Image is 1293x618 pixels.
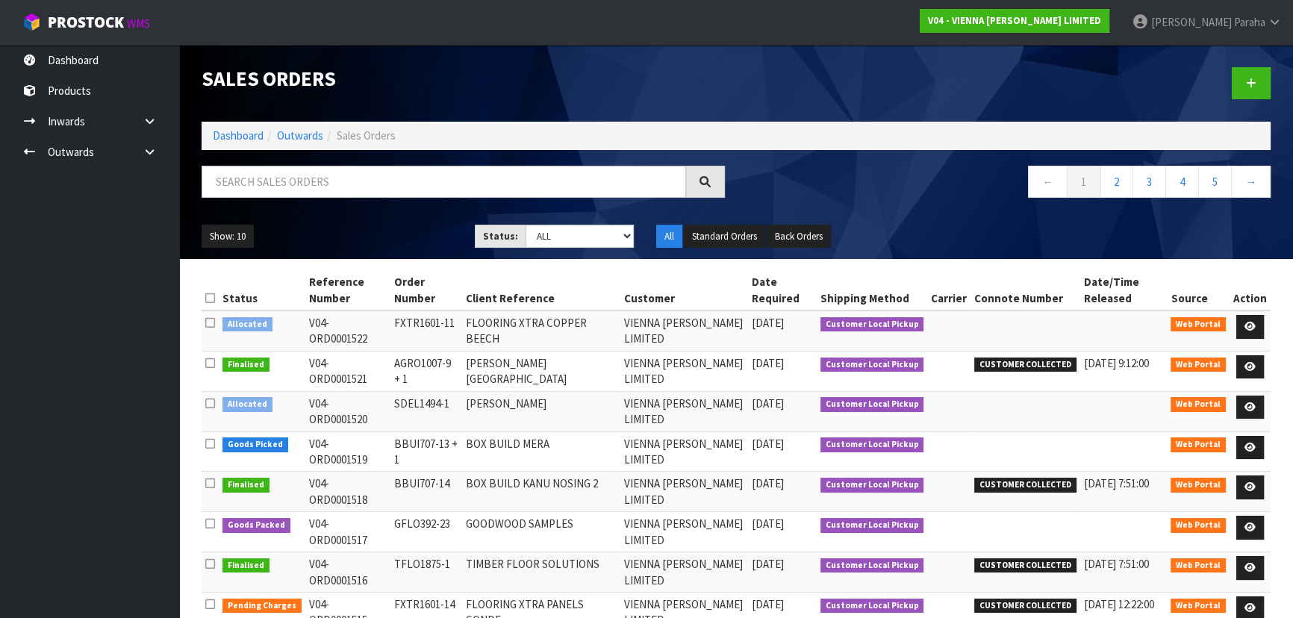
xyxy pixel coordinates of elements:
[461,512,620,552] td: GOODWOOD SAMPLES
[48,13,124,32] span: ProStock
[1167,270,1230,310] th: Source
[928,14,1101,27] strong: V04 - VIENNA [PERSON_NAME] LIMITED
[213,128,264,143] a: Dashboard
[1165,166,1199,198] a: 4
[222,518,290,533] span: Goods Packed
[461,270,620,310] th: Client Reference
[820,478,924,493] span: Customer Local Pickup
[305,552,390,593] td: V04-ORD0001516
[305,472,390,512] td: V04-ORD0001518
[1171,599,1226,614] span: Web Portal
[752,437,784,451] span: [DATE]
[752,597,784,611] span: [DATE]
[1084,476,1149,490] span: [DATE] 7:51:00
[461,431,620,472] td: BOX BUILD MERA
[305,351,390,391] td: V04-ORD0001521
[752,356,784,370] span: [DATE]
[390,431,462,472] td: BBUI707-13 + 1
[820,317,924,332] span: Customer Local Pickup
[620,270,748,310] th: Customer
[1151,15,1232,29] span: [PERSON_NAME]
[820,518,924,533] span: Customer Local Pickup
[748,270,817,310] th: Date Required
[974,358,1077,372] span: CUSTOMER COLLECTED
[461,310,620,351] td: FLOORING XTRA COPPER BEECH
[620,391,748,431] td: VIENNA [PERSON_NAME] LIMITED
[1084,356,1149,370] span: [DATE] 9:12:00
[684,225,765,249] button: Standard Orders
[461,472,620,512] td: BOX BUILD KANU NOSING 2
[22,13,41,31] img: cube-alt.png
[127,16,150,31] small: WMS
[752,476,784,490] span: [DATE]
[222,358,269,372] span: Finalised
[1230,270,1271,310] th: Action
[1028,166,1068,198] a: ←
[747,166,1271,202] nav: Page navigation
[305,391,390,431] td: V04-ORD0001520
[461,351,620,391] td: [PERSON_NAME][GEOGRAPHIC_DATA]
[1234,15,1265,29] span: Paraha
[222,478,269,493] span: Finalised
[1084,597,1154,611] span: [DATE] 12:22:00
[752,316,784,330] span: [DATE]
[1171,437,1226,452] span: Web Portal
[1084,557,1149,571] span: [DATE] 7:51:00
[970,270,1080,310] th: Connote Number
[1171,478,1226,493] span: Web Portal
[483,230,518,243] strong: Status:
[1171,317,1226,332] span: Web Portal
[305,310,390,351] td: V04-ORD0001522
[820,437,924,452] span: Customer Local Pickup
[1171,518,1226,533] span: Web Portal
[390,472,462,512] td: BBUI707-14
[1171,358,1226,372] span: Web Portal
[820,599,924,614] span: Customer Local Pickup
[1080,270,1168,310] th: Date/Time Released
[390,552,462,593] td: TFLO1875-1
[337,128,396,143] span: Sales Orders
[1231,166,1271,198] a: →
[620,552,748,593] td: VIENNA [PERSON_NAME] LIMITED
[974,599,1077,614] span: CUSTOMER COLLECTED
[305,512,390,552] td: V04-ORD0001517
[461,552,620,593] td: TIMBER FLOOR SOLUTIONS
[222,558,269,573] span: Finalised
[820,358,924,372] span: Customer Local Pickup
[202,166,686,198] input: Search sales orders
[620,351,748,391] td: VIENNA [PERSON_NAME] LIMITED
[461,391,620,431] td: [PERSON_NAME]
[390,391,462,431] td: SDEL1494-1
[920,9,1109,33] a: V04 - VIENNA [PERSON_NAME] LIMITED
[222,599,302,614] span: Pending Charges
[222,437,288,452] span: Goods Picked
[620,472,748,512] td: VIENNA [PERSON_NAME] LIMITED
[1171,558,1226,573] span: Web Portal
[1171,397,1226,412] span: Web Portal
[620,512,748,552] td: VIENNA [PERSON_NAME] LIMITED
[974,558,1077,573] span: CUSTOMER COLLECTED
[202,225,254,249] button: Show: 10
[219,270,305,310] th: Status
[752,557,784,571] span: [DATE]
[390,512,462,552] td: GFLO392-23
[202,67,725,90] h1: Sales Orders
[817,270,928,310] th: Shipping Method
[1132,166,1166,198] a: 3
[620,310,748,351] td: VIENNA [PERSON_NAME] LIMITED
[277,128,323,143] a: Outwards
[1198,166,1232,198] a: 5
[820,558,924,573] span: Customer Local Pickup
[222,397,272,412] span: Allocated
[752,516,784,531] span: [DATE]
[927,270,970,310] th: Carrier
[767,225,831,249] button: Back Orders
[752,396,784,411] span: [DATE]
[305,270,390,310] th: Reference Number
[1100,166,1133,198] a: 2
[820,397,924,412] span: Customer Local Pickup
[390,310,462,351] td: FXTR1601-11
[974,478,1077,493] span: CUSTOMER COLLECTED
[1067,166,1100,198] a: 1
[620,431,748,472] td: VIENNA [PERSON_NAME] LIMITED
